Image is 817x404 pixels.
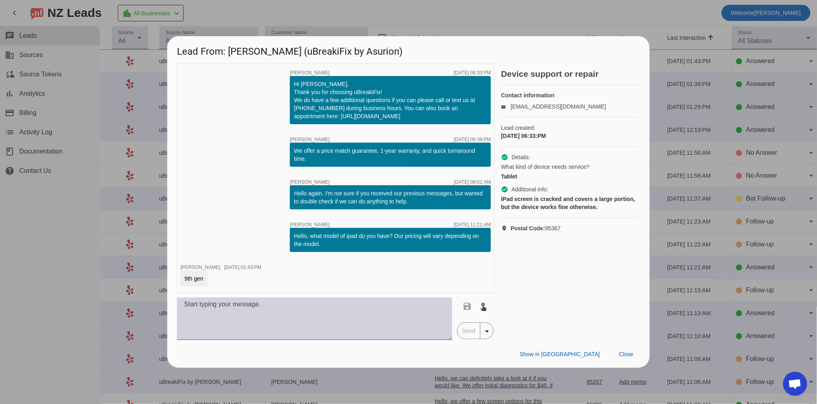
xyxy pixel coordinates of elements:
[294,80,487,120] div: Hi [PERSON_NAME], Thank you for choosing uBreakiFix! We do have a few additional questions if you...
[501,70,640,78] h2: Device support or repair
[454,222,491,227] div: [DATE] 11:21:AM
[294,232,487,248] div: Hello, what model of ipad do you have? Our pricing will vary depending on the model.
[290,180,330,185] span: [PERSON_NAME]
[224,265,261,270] div: [DATE] 01:43:PM
[501,91,637,99] h4: Contact information
[513,347,606,361] button: Show in [GEOGRAPHIC_DATA]
[290,137,330,142] span: [PERSON_NAME]
[511,185,548,193] span: Additional info:
[511,224,561,232] span: 95367
[185,275,203,283] div: 9th gen
[290,222,330,227] span: [PERSON_NAME]
[501,195,637,211] div: iPad screen is cracked and covers a large portion, but the device works fine otherwise.
[482,326,492,336] mat-icon: arrow_drop_down
[454,70,491,75] div: [DATE] 06:33:PM
[501,105,511,109] mat-icon: email
[520,351,600,357] span: Show in [GEOGRAPHIC_DATA]
[613,347,640,361] button: Close
[454,180,491,185] div: [DATE] 08:01:AM
[294,189,487,205] div: Hello again. I'm not sure if you received our previous messages, but wanted to double check if we...
[501,154,508,161] mat-icon: check_circle
[479,301,489,311] mat-icon: touch_app
[783,372,807,396] div: Open chat
[501,172,637,180] div: Tablet
[619,351,634,357] span: Close
[511,103,606,110] a: [EMAIL_ADDRESS][DOMAIN_NAME]
[501,225,511,232] mat-icon: location_on
[454,137,491,142] div: [DATE] 06:39:PM
[511,153,530,161] span: Details:
[511,225,545,232] strong: Postal Code:
[181,265,220,270] span: [PERSON_NAME]
[501,186,508,193] mat-icon: check_circle
[290,70,330,75] span: [PERSON_NAME]
[167,36,650,63] h1: Lead From: [PERSON_NAME] (uBreakiFix by Asurion)
[294,147,487,163] div: We offer a price match guarantee, 1-year warranty, and quick turnaround time.​
[501,163,589,171] span: What kind of device needs service?
[501,132,637,140] div: [DATE] 06:33:PM
[501,124,637,132] span: Lead created:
